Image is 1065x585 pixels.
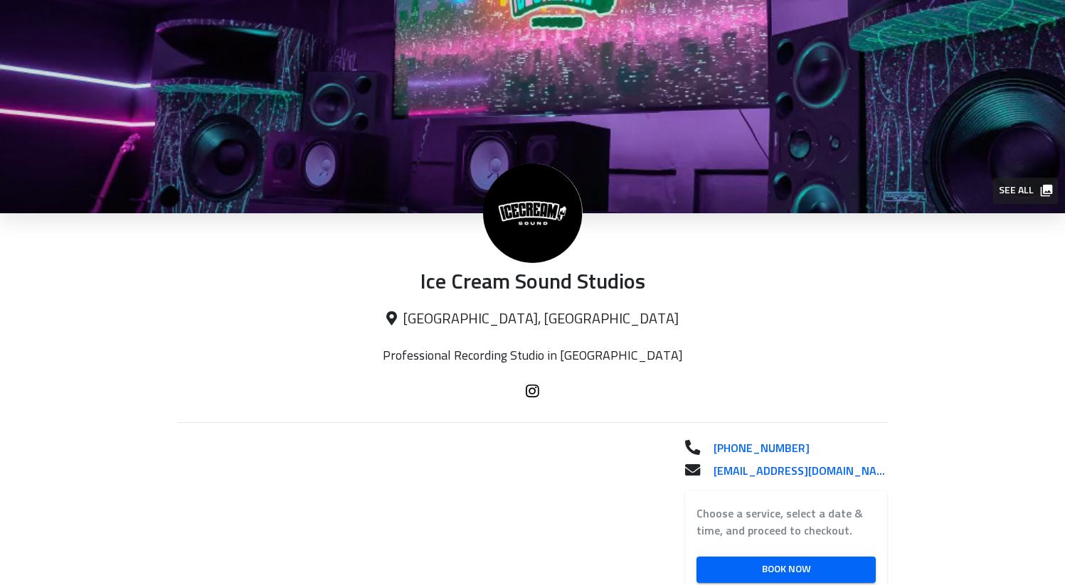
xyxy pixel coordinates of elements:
p: Ice Cream Sound Studios [178,270,888,296]
button: See all [993,178,1058,204]
span: See all [999,182,1051,200]
a: [PHONE_NUMBER] [702,440,888,457]
p: [GEOGRAPHIC_DATA], [GEOGRAPHIC_DATA] [178,311,888,328]
a: Book Now [696,557,876,583]
span: Book Now [708,561,865,579]
p: Professional Recording Studio in [GEOGRAPHIC_DATA] [355,348,710,364]
a: [EMAIL_ADDRESS][DOMAIN_NAME] [702,463,888,480]
img: Ice Cream Sound Studios [483,163,583,263]
label: Choose a service, select a date & time, and proceed to checkout. [696,505,876,540]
